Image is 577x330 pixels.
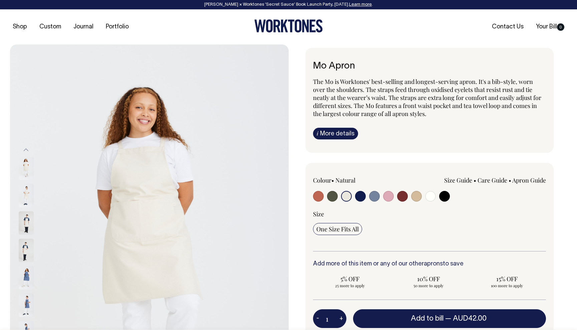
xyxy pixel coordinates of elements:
button: Previous [21,142,31,157]
span: 25 more to apply [316,283,384,288]
span: 100 more to apply [473,283,541,288]
a: Learn more [349,3,372,7]
span: i [317,130,318,137]
a: Your Bill0 [533,21,567,32]
h1: Mo Apron [313,61,546,72]
span: 0 [557,23,564,31]
span: One Size Fits All [316,225,359,233]
a: Custom [37,21,64,32]
label: Natural [335,176,355,184]
span: • [474,176,476,184]
a: Journal [71,21,96,32]
a: Size Guide [444,176,472,184]
input: 15% OFF 100 more to apply [470,273,544,290]
img: natural [19,211,34,235]
button: + [336,312,346,325]
a: Contact Us [489,21,526,32]
span: 5% OFF [316,275,384,283]
span: AUD42.00 [453,315,487,322]
span: • [331,176,334,184]
img: natural [19,184,34,207]
a: Care Guide [478,176,507,184]
div: Colour [313,176,406,184]
img: blue/grey [19,266,34,290]
img: natural [19,239,34,262]
button: - [313,312,322,325]
span: Add to bill [411,315,444,322]
span: 50 more to apply [394,283,462,288]
h6: Add more of this item or any of our other to save [313,261,546,267]
a: aprons [424,261,443,267]
input: 5% OFF 25 more to apply [313,273,387,290]
a: Shop [10,21,30,32]
img: blue/grey [19,294,34,317]
span: The Mo is Worktones' best-selling and longest-serving apron. It's a bib-style, worn over the shou... [313,78,541,118]
a: iMore details [313,128,358,139]
span: 15% OFF [473,275,541,283]
button: Add to bill —AUD42.00 [353,309,546,328]
img: natural [19,156,34,180]
input: 10% OFF 50 more to apply [391,273,466,290]
span: — [445,315,488,322]
div: Size [313,210,546,218]
a: Portfolio [103,21,131,32]
input: One Size Fits All [313,223,362,235]
span: • [509,176,511,184]
div: [PERSON_NAME] × Worktones ‘Secret Sauce’ Book Launch Party, [DATE]. . [7,2,570,7]
span: 10% OFF [394,275,462,283]
a: Apron Guide [512,176,546,184]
